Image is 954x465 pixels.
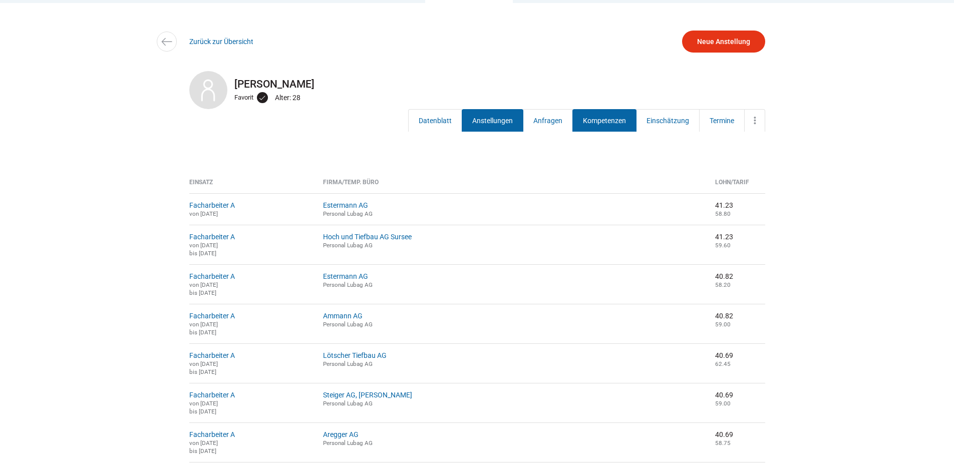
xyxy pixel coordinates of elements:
[189,272,235,280] a: Facharbeiter A
[189,430,235,438] a: Facharbeiter A
[715,360,731,367] small: 62.45
[715,321,731,328] small: 59.00
[715,272,733,280] nobr: 40.82
[408,109,462,132] a: Datenblatt
[315,179,707,193] th: Firma/Temp. Büro
[189,38,253,46] a: Zurück zur Übersicht
[708,179,765,193] th: Lohn/Tarif
[323,281,373,288] small: Personal Lubag AG
[189,400,218,415] small: von [DATE] bis [DATE]
[189,439,218,454] small: von [DATE] bis [DATE]
[715,233,733,241] nobr: 41.23
[189,233,235,241] a: Facharbeiter A
[715,351,733,359] nobr: 40.69
[323,321,373,328] small: Personal Lubag AG
[715,242,731,249] small: 59.60
[189,391,235,399] a: Facharbeiter A
[572,109,637,132] a: Kompetenzen
[189,321,218,336] small: von [DATE] bis [DATE]
[715,391,733,399] nobr: 40.69
[323,312,363,320] a: Ammann AG
[323,201,368,209] a: Estermann AG
[323,210,373,217] small: Personal Lubag AG
[715,281,731,288] small: 58.20
[715,400,731,407] small: 59.00
[323,272,368,280] a: Estermann AG
[323,233,412,241] a: Hoch und Tiefbau AG Sursee
[189,312,235,320] a: Facharbeiter A
[715,201,733,209] nobr: 41.23
[189,201,235,209] a: Facharbeiter A
[699,109,745,132] a: Termine
[189,210,218,217] small: von [DATE]
[323,351,387,359] a: Lötscher Tiefbau AG
[323,430,359,438] a: Aregger AG
[189,281,218,296] small: von [DATE] bis [DATE]
[323,439,373,446] small: Personal Lubag AG
[323,400,373,407] small: Personal Lubag AG
[715,210,731,217] small: 58.80
[715,312,733,320] nobr: 40.82
[682,31,765,53] a: Neue Anstellung
[275,91,303,104] div: Alter: 28
[323,391,412,399] a: Steiger AG, [PERSON_NAME]
[189,351,235,359] a: Facharbeiter A
[323,242,373,249] small: Personal Lubag AG
[189,242,218,257] small: von [DATE] bis [DATE]
[715,439,731,446] small: 58.75
[159,35,174,49] img: icon-arrow-left.svg
[189,179,316,193] th: Einsatz
[189,360,218,375] small: von [DATE] bis [DATE]
[462,109,523,132] a: Anstellungen
[323,360,373,367] small: Personal Lubag AG
[523,109,573,132] a: Anfragen
[189,78,765,90] h2: [PERSON_NAME]
[636,109,700,132] a: Einschätzung
[715,430,733,438] nobr: 40.69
